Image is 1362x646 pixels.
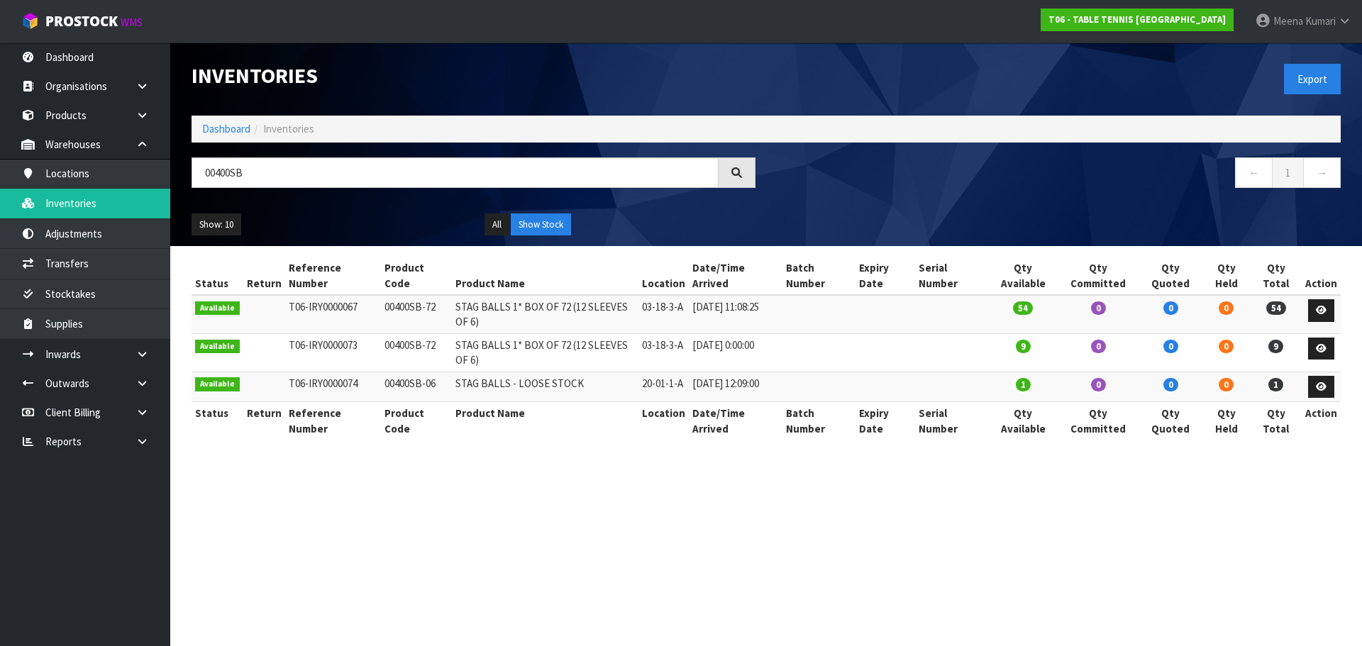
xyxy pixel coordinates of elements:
[1091,340,1106,353] span: 0
[1250,257,1302,295] th: Qty Total
[782,402,856,440] th: Batch Number
[381,257,453,295] th: Product Code
[988,257,1058,295] th: Qty Available
[1163,378,1178,391] span: 0
[1235,157,1273,188] a: ←
[1041,9,1234,31] a: T06 - TABLE TENNIS [GEOGRAPHIC_DATA]
[192,402,243,440] th: Status
[1163,340,1178,353] span: 0
[1016,378,1031,391] span: 1
[452,402,638,440] th: Product Name
[285,372,381,402] td: T06-IRY0000074
[1013,301,1033,315] span: 54
[121,16,143,29] small: WMS
[638,295,689,333] td: 03-18-3-A
[1219,340,1234,353] span: 0
[1091,301,1106,315] span: 0
[381,295,453,333] td: 00400SB-72
[381,333,453,372] td: 00400SB-72
[1219,301,1234,315] span: 0
[777,157,1341,192] nav: Page navigation
[1219,378,1234,391] span: 0
[285,402,381,440] th: Reference Number
[915,402,988,440] th: Serial Number
[689,257,782,295] th: Date/Time Arrived
[263,122,314,135] span: Inventories
[195,340,240,354] span: Available
[1268,378,1283,391] span: 1
[45,12,118,30] span: ProStock
[856,402,916,440] th: Expiry Date
[202,122,250,135] a: Dashboard
[381,402,453,440] th: Product Code
[1058,402,1139,440] th: Qty Committed
[1284,64,1341,94] button: Export
[1305,14,1336,28] span: Kumari
[1302,257,1341,295] th: Action
[689,402,782,440] th: Date/Time Arrived
[1302,402,1341,440] th: Action
[638,372,689,402] td: 20-01-1-A
[285,295,381,333] td: T06-IRY0000067
[1139,257,1202,295] th: Qty Quoted
[689,295,782,333] td: [DATE] 11:08:25
[381,372,453,402] td: 00400SB-06
[485,213,509,236] button: All
[638,257,689,295] th: Location
[1266,301,1286,315] span: 54
[1250,402,1302,440] th: Qty Total
[452,372,638,402] td: STAG BALLS - LOOSE STOCK
[1202,402,1251,440] th: Qty Held
[452,257,638,295] th: Product Name
[285,333,381,372] td: T06-IRY0000073
[1058,257,1139,295] th: Qty Committed
[192,213,241,236] button: Show: 10
[915,257,988,295] th: Serial Number
[856,257,916,295] th: Expiry Date
[1202,257,1251,295] th: Qty Held
[1163,301,1178,315] span: 0
[988,402,1058,440] th: Qty Available
[511,213,571,236] button: Show Stock
[1091,378,1106,391] span: 0
[1268,340,1283,353] span: 9
[192,257,243,295] th: Status
[689,333,782,372] td: [DATE] 0:00:00
[243,402,285,440] th: Return
[1272,157,1304,188] a: 1
[1273,14,1303,28] span: Meena
[638,402,689,440] th: Location
[195,301,240,316] span: Available
[192,64,755,87] h1: Inventories
[285,257,381,295] th: Reference Number
[1048,13,1226,26] strong: T06 - TABLE TENNIS [GEOGRAPHIC_DATA]
[1139,402,1202,440] th: Qty Quoted
[195,377,240,391] span: Available
[452,333,638,372] td: STAG BALLS 1* BOX OF 72 (12 SLEEVES OF 6)
[192,157,719,188] input: Search inventories
[638,333,689,372] td: 03-18-3-A
[21,12,39,30] img: cube-alt.png
[1016,340,1031,353] span: 9
[689,372,782,402] td: [DATE] 12:09:00
[243,257,285,295] th: Return
[1303,157,1341,188] a: →
[452,295,638,333] td: STAG BALLS 1* BOX OF 72 (12 SLEEVES OF 6)
[782,257,856,295] th: Batch Number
